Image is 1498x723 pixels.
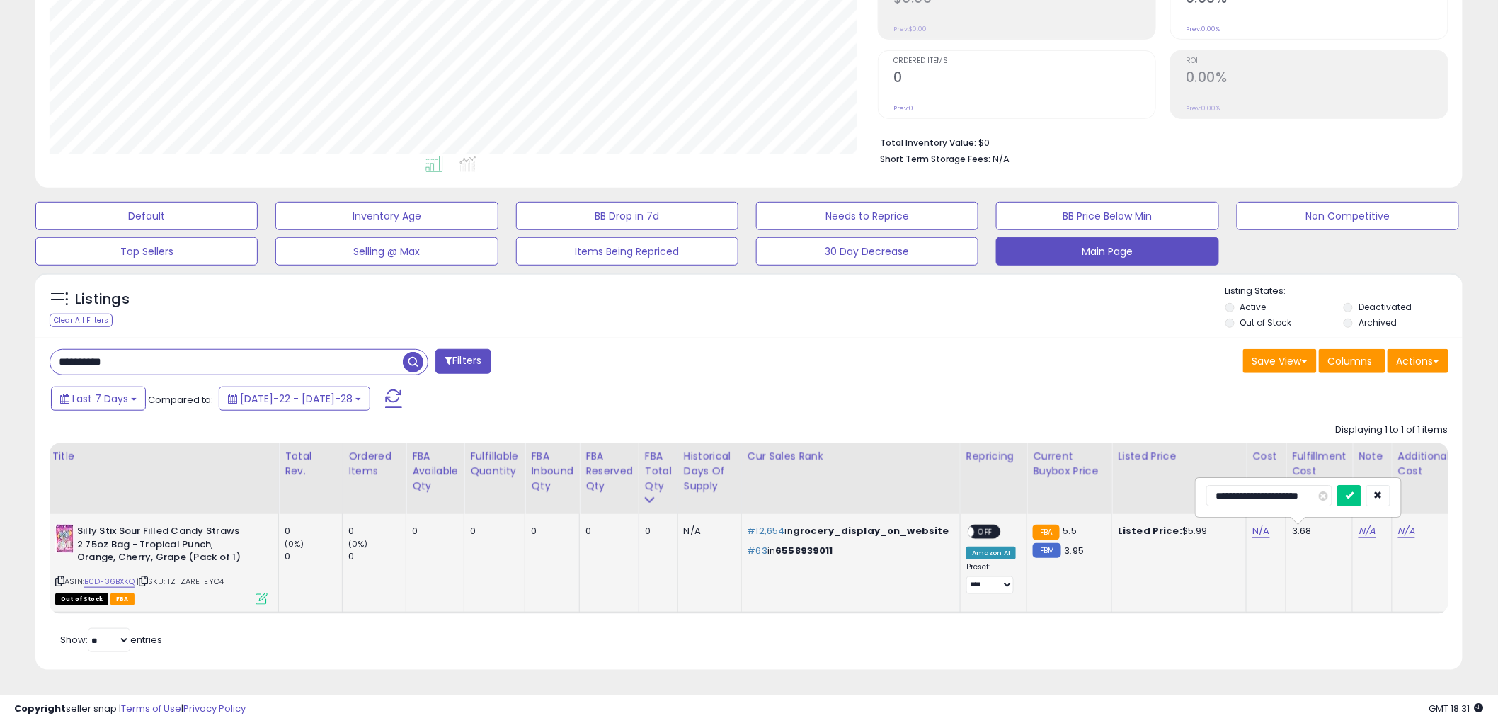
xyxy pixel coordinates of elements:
[1252,449,1280,464] div: Cost
[1359,449,1386,464] div: Note
[1065,544,1085,557] span: 3.95
[996,202,1218,230] button: BB Price Below Min
[412,449,458,494] div: FBA Available Qty
[1240,317,1292,329] label: Out of Stock
[470,449,519,479] div: Fulfillable Quantity
[51,387,146,411] button: Last 7 Days
[1225,285,1463,298] p: Listing States:
[516,202,738,230] button: BB Drop in 7d
[993,152,1010,166] span: N/A
[775,544,833,557] span: 6558939011
[1359,317,1397,329] label: Archived
[14,702,66,715] strong: Copyright
[1033,543,1060,558] small: FBM
[645,449,672,494] div: FBA Total Qty
[966,562,1016,594] div: Preset:
[1429,702,1484,715] span: 2025-08-14 18:31 GMT
[748,545,949,557] p: in
[974,526,997,538] span: OFF
[55,593,108,605] span: All listings that are currently out of stock and unavailable for purchase on Amazon
[275,237,498,266] button: Selling @ Max
[893,57,1155,65] span: Ordered Items
[1319,349,1385,373] button: Columns
[275,202,498,230] button: Inventory Age
[1328,354,1373,368] span: Columns
[645,525,667,537] div: 0
[55,525,74,553] img: 41fj++Hw24L._SL40_.jpg
[77,525,249,568] b: Silly Stix Sour Filled Candy Straws 2.75oz Bag - Tropical Punch, Orange, Cherry, Grape (Pack of 1)
[285,449,336,479] div: Total Rev.
[1186,57,1448,65] span: ROI
[966,449,1021,464] div: Repricing
[35,202,258,230] button: Default
[1186,104,1220,113] small: Prev: 0.00%
[148,393,213,406] span: Compared to:
[348,449,400,479] div: Ordered Items
[756,202,978,230] button: Needs to Reprice
[435,349,491,374] button: Filters
[348,525,406,537] div: 0
[748,525,949,537] p: in
[1359,301,1412,313] label: Deactivated
[756,237,978,266] button: 30 Day Decrease
[1292,525,1342,537] div: 3.68
[412,525,453,537] div: 0
[1398,449,1450,479] div: Additional Cost
[966,547,1016,559] div: Amazon AI
[72,392,128,406] span: Last 7 Days
[1118,524,1182,537] b: Listed Price:
[1398,524,1415,538] a: N/A
[1292,449,1347,479] div: Fulfillment Cost
[1033,449,1106,479] div: Current Buybox Price
[84,576,135,588] a: B0DF36BXKQ
[219,387,370,411] button: [DATE]-22 - [DATE]-28
[1388,349,1448,373] button: Actions
[285,525,342,537] div: 0
[516,237,738,266] button: Items Being Repriced
[531,449,573,494] div: FBA inbound Qty
[793,524,949,537] span: grocery_display_on_website
[1336,423,1448,437] div: Displaying 1 to 1 of 1 items
[110,593,135,605] span: FBA
[880,137,976,149] b: Total Inventory Value:
[137,576,224,587] span: | SKU: TZ-ZARE-EYC4
[470,525,514,537] div: 0
[14,702,246,716] div: seller snap | |
[585,525,628,537] div: 0
[35,237,258,266] button: Top Sellers
[1359,524,1376,538] a: N/A
[121,702,181,715] a: Terms of Use
[1243,349,1317,373] button: Save View
[240,392,353,406] span: [DATE]-22 - [DATE]-28
[996,237,1218,266] button: Main Page
[60,633,162,647] span: Show: entries
[285,538,304,550] small: (0%)
[748,449,954,464] div: Cur Sales Rank
[880,133,1438,150] li: $0
[1118,449,1240,464] div: Listed Price
[50,314,113,327] div: Clear All Filters
[55,525,268,603] div: ASIN:
[52,449,273,464] div: Title
[684,525,731,537] div: N/A
[880,153,990,165] b: Short Term Storage Fees:
[348,538,368,550] small: (0%)
[531,525,568,537] div: 0
[1186,25,1220,33] small: Prev: 0.00%
[893,69,1155,89] h2: 0
[285,550,342,563] div: 0
[684,449,736,494] div: Historical Days Of Supply
[1186,69,1448,89] h2: 0.00%
[893,104,913,113] small: Prev: 0
[893,25,927,33] small: Prev: $0.00
[748,544,767,557] span: #63
[183,702,246,715] a: Privacy Policy
[1240,301,1267,313] label: Active
[1063,524,1077,537] span: 5.5
[75,290,130,309] h5: Listings
[1118,525,1235,537] div: $5.99
[1252,524,1269,538] a: N/A
[748,524,785,537] span: #12,654
[1237,202,1459,230] button: Non Competitive
[348,550,406,563] div: 0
